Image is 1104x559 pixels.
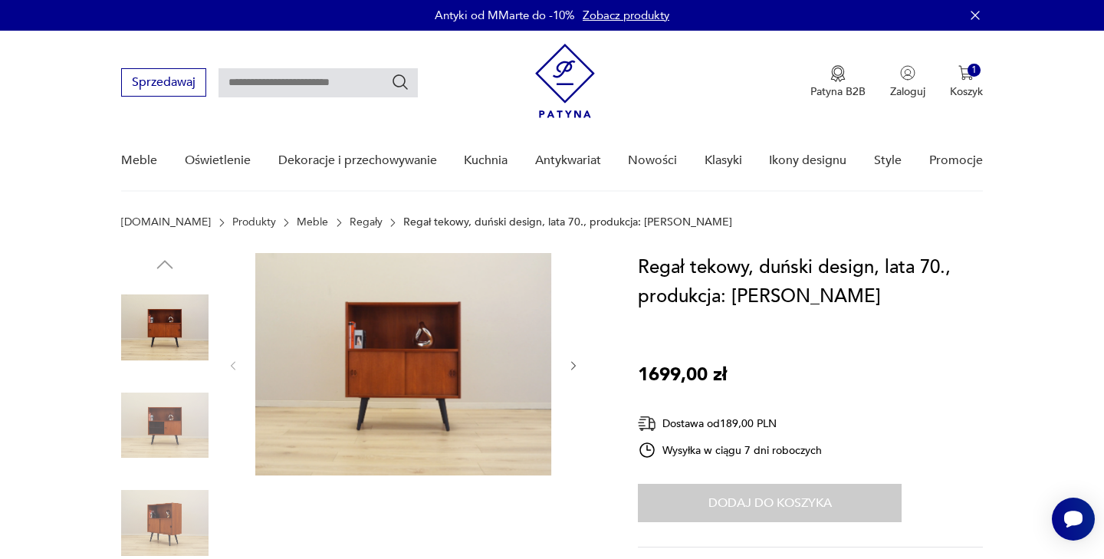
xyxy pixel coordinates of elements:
[638,441,822,459] div: Wysyłka w ciągu 7 dni roboczych
[628,131,677,190] a: Nowości
[435,8,575,23] p: Antyki od MMarte do -10%
[638,414,822,433] div: Dostawa od 189,00 PLN
[278,131,437,190] a: Dekoracje i przechowywanie
[535,131,601,190] a: Antykwariat
[535,44,595,118] img: Patyna - sklep z meblami i dekoracjami vintage
[121,131,157,190] a: Meble
[1052,498,1095,541] iframe: Smartsupp widget button
[950,84,983,99] p: Koszyk
[121,216,211,229] a: [DOMAIN_NAME]
[890,84,925,99] p: Zaloguj
[890,65,925,99] button: Zaloguj
[391,73,409,91] button: Szukaj
[810,65,866,99] a: Ikona medaluPatyna B2B
[638,414,656,433] img: Ikona dostawy
[255,253,551,475] img: Zdjęcie produktu Regał tekowy, duński design, lata 70., produkcja: Dania
[830,65,846,82] img: Ikona medalu
[874,131,902,190] a: Style
[121,78,206,89] a: Sprzedawaj
[810,84,866,99] p: Patyna B2B
[185,131,251,190] a: Oświetlenie
[638,360,727,390] p: 1699,00 zł
[638,253,982,311] h1: Regał tekowy, duński design, lata 70., produkcja: [PERSON_NAME]
[705,131,742,190] a: Klasyki
[121,382,209,469] img: Zdjęcie produktu Regał tekowy, duński design, lata 70., produkcja: Dania
[464,131,508,190] a: Kuchnia
[900,65,915,81] img: Ikonka użytkownika
[232,216,276,229] a: Produkty
[350,216,383,229] a: Regały
[403,216,732,229] p: Regał tekowy, duński design, lata 70., produkcja: [PERSON_NAME]
[769,131,846,190] a: Ikony designu
[968,64,981,77] div: 1
[297,216,328,229] a: Meble
[583,8,669,23] a: Zobacz produkty
[810,65,866,99] button: Patyna B2B
[929,131,983,190] a: Promocje
[121,284,209,371] img: Zdjęcie produktu Regał tekowy, duński design, lata 70., produkcja: Dania
[950,65,983,99] button: 1Koszyk
[958,65,974,81] img: Ikona koszyka
[121,68,206,97] button: Sprzedawaj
